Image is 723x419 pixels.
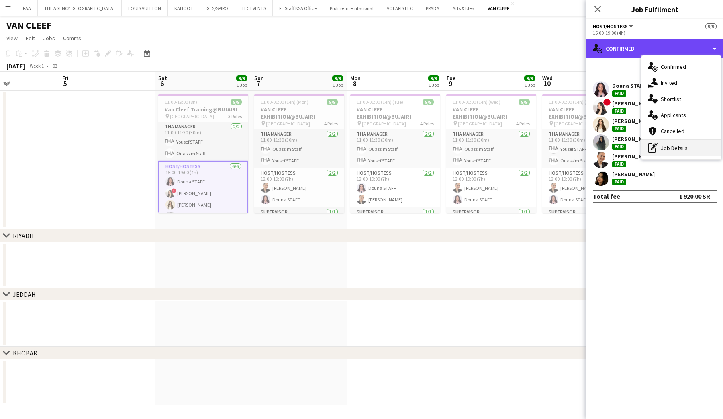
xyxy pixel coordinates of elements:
[612,170,655,178] div: [PERSON_NAME]
[6,35,18,42] span: View
[554,121,598,127] span: [GEOGRAPHIC_DATA]
[61,79,69,88] span: 5
[586,4,723,14] h3: Job Fulfilment
[350,168,440,207] app-card-role: Host/Hostess2/212:00-19:00 (7h)Douna STAFF[PERSON_NAME]
[200,0,235,16] button: GES/SPIRO
[254,94,344,213] app-job-card: 11:00-01:00 (14h) (Mon)9/9VAN CLEEF EXHIBITION@BUJAIRI [GEOGRAPHIC_DATA]4 RolesTHA Manager2/211:0...
[612,161,626,167] div: Paid
[350,129,440,168] app-card-role: THA Manager2/211:00-11:30 (30m)Ouassim StaffYousef STAFF
[445,79,455,88] span: 9
[38,0,122,16] button: THE AGENCY [GEOGRAPHIC_DATA]
[612,179,626,185] div: Paid
[254,74,264,82] span: Sun
[446,168,536,207] app-card-role: Host/Hostess2/212:00-19:00 (7h)[PERSON_NAME]Douna STAFF
[13,349,37,357] div: KHOBAR
[350,74,361,82] span: Mon
[158,94,248,213] app-job-card: 11:00-19:00 (8h)9/9Van Cleef Training@BUJAIRI [GEOGRAPHIC_DATA]3 RolesTHA Manager2/211:00-11:30 (...
[26,35,35,42] span: Edit
[542,129,632,168] app-card-role: THA Manager2/211:00-11:30 (30m)Yousef STAFFOuassim Staff
[261,99,308,105] span: 11:00-01:00 (14h) (Mon)
[542,106,632,120] h3: VAN CLEEF EXHIBITION@BUJAIRI
[237,82,247,88] div: 1 Job
[254,129,344,168] app-card-role: THA Manager2/211:00-11:30 (30m)Ouassim StaffYousef STAFF
[350,207,440,235] app-card-role: Supervisor1/1
[165,99,197,105] span: 11:00-19:00 (8h)
[172,188,176,193] span: !
[332,75,343,81] span: 9/9
[612,126,626,132] div: Paid
[446,106,536,120] h3: VAN CLEEF EXHIBITION@BUJAIRI
[524,75,535,81] span: 9/9
[22,33,38,43] a: Edit
[158,106,248,113] h3: Van Cleef Training@BUJAIRI
[423,99,434,105] span: 9/9
[525,82,535,88] div: 1 Job
[586,39,723,58] div: Confirmed
[170,113,214,119] span: [GEOGRAPHIC_DATA]
[228,113,242,119] span: 3 Roles
[3,33,21,43] a: View
[235,0,273,16] button: TEC EVENTS
[549,99,596,105] span: 11:00-01:00 (14h) (Thu)
[705,23,717,29] span: 9/9
[519,99,530,105] span: 9/9
[612,153,655,160] div: [PERSON_NAME]
[362,121,406,127] span: [GEOGRAPHIC_DATA]
[157,79,167,88] span: 6
[603,99,611,106] span: !
[254,168,344,207] app-card-role: Host/Hostess2/212:00-19:00 (7h)[PERSON_NAME]Douna STAFF
[420,121,434,127] span: 4 Roles
[612,117,655,125] div: [PERSON_NAME]
[158,74,167,82] span: Sat
[231,99,242,105] span: 9/9
[43,35,55,42] span: Jobs
[60,33,84,43] a: Comms
[40,33,58,43] a: Jobs
[158,122,248,161] app-card-role: THA Manager2/211:00-11:30 (30m)Yousef STAFFOuassim Staff
[428,75,439,81] span: 9/9
[612,90,626,97] div: Paid
[168,0,200,16] button: KAHOOT
[273,0,323,16] button: FL Staff KSA Office
[661,127,684,135] span: Cancelled
[542,74,553,82] span: Wed
[612,108,626,114] div: Paid
[612,144,626,150] div: Paid
[661,95,681,103] span: Shortlist
[593,30,717,36] div: 15:00-19:00 (4h)
[27,63,47,69] span: Week 1
[679,192,710,200] div: 1 920.00 SR
[458,121,502,127] span: [GEOGRAPHIC_DATA]
[446,94,536,213] app-job-card: 11:00-01:00 (14h) (Wed)9/9VAN CLEEF EXHIBITION@BUJAIRI [GEOGRAPHIC_DATA]4 RolesTHA Manager2/211:0...
[516,121,530,127] span: 4 Roles
[429,82,439,88] div: 1 Job
[333,82,343,88] div: 1 Job
[612,135,655,142] div: [PERSON_NAME]
[612,100,655,107] div: [PERSON_NAME]
[542,207,632,235] app-card-role: Supervisor1/1
[593,192,620,200] div: Total fee
[254,207,344,235] app-card-role: Supervisor1/1
[13,290,36,298] div: JEDDAH
[542,168,632,207] app-card-role: Host/Hostess2/212:00-19:00 (7h)[PERSON_NAME]Douna STAFF
[122,0,168,16] button: LOUIS VUITTON
[380,0,419,16] button: VOLARIS LLC
[641,140,721,156] div: Job Details
[327,99,338,105] span: 9/9
[481,0,516,16] button: VAN CLEEF
[158,161,248,249] app-card-role: Host/Hostess6/615:00-19:00 (4h)Douna STAFF![PERSON_NAME][PERSON_NAME]
[50,63,57,69] div: +03
[6,19,52,31] h1: VAN CLEEF
[350,94,440,213] div: 11:00-01:00 (14h) (Tue)9/9VAN CLEEF EXHIBITION@BUJAIRI [GEOGRAPHIC_DATA]4 RolesTHA Manager2/211:0...
[357,99,403,105] span: 11:00-01:00 (14h) (Tue)
[6,62,25,70] div: [DATE]
[324,121,338,127] span: 4 Roles
[62,74,69,82] span: Fri
[236,75,247,81] span: 9/9
[13,232,34,240] div: RIYADH
[419,0,446,16] button: PRADA
[446,207,536,235] app-card-role: Supervisor1/1
[661,111,686,119] span: Applicants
